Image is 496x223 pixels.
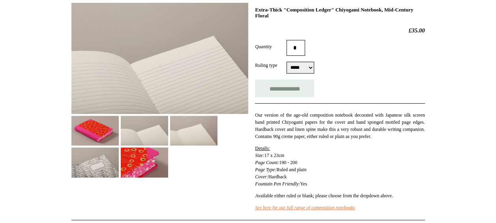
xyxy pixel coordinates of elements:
[71,147,119,177] img: Extra-Thick "Composition Ledger" Chiyogami Notebook, Mid-Century Floral
[255,145,425,187] p: 190 - 200
[255,192,425,199] p: Available either ruled or blank; please choose from the dropdown above.
[255,181,300,187] em: Fountain Pen Friendly:
[71,3,248,114] img: Extra-Thick "Composition Ledger" Chiyogami Notebook, Mid-Century Floral
[170,116,217,146] img: Extra-Thick "Composition Ledger" Chiyogami Notebook, Mid-Century Floral
[255,160,279,165] em: Page Count:
[300,181,307,187] span: Yes
[255,62,286,69] label: Ruling type
[277,167,307,172] span: Ruled and plain
[255,167,276,172] em: Page Type:
[268,174,287,180] span: Hardback
[255,205,355,210] a: See here for our full range of composition notebooks
[121,147,168,177] img: Extra-Thick "Composition Ledger" Chiyogami Notebook, Mid-Century Floral
[255,7,425,19] h1: Extra-Thick "Composition Ledger" Chiyogami Notebook, Mid-Century Floral
[121,116,168,146] img: Extra-Thick "Composition Ledger" Chiyogami Notebook, Mid-Century Floral
[264,153,284,158] span: 17 x 23cm
[255,146,270,151] span: Details:
[255,153,264,158] em: Size:
[71,116,119,146] img: Extra-Thick "Composition Ledger" Chiyogami Notebook, Mid-Century Floral
[255,174,268,180] em: Cover:
[255,27,425,34] h2: £35.00
[255,112,425,139] span: Our version of the age-old composition notebook decorated with Japanese silk screen hand printed ...
[255,43,286,50] label: Quantity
